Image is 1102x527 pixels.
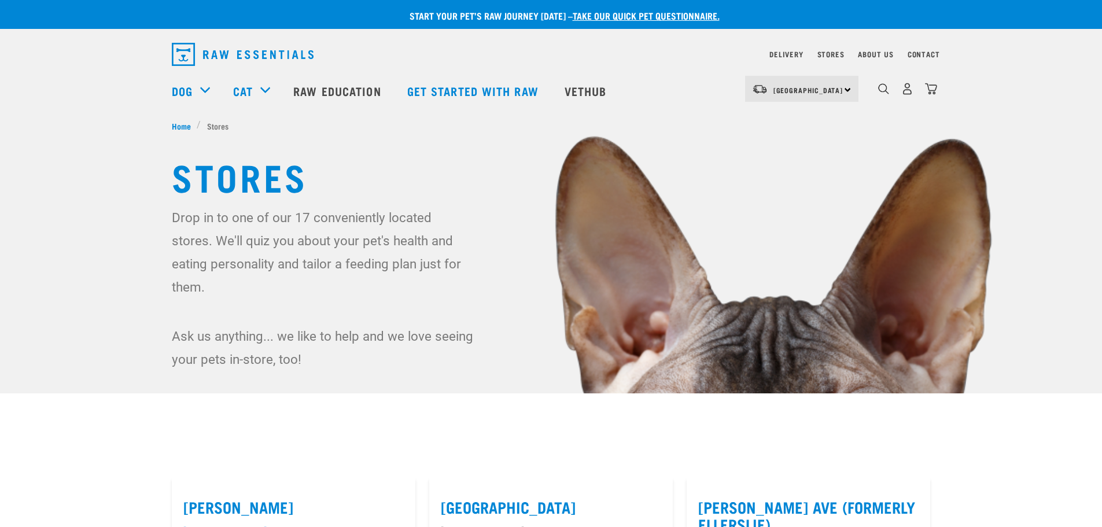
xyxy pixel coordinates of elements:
[858,52,893,56] a: About Us
[441,498,661,516] label: [GEOGRAPHIC_DATA]
[163,38,940,71] nav: dropdown navigation
[773,88,843,92] span: [GEOGRAPHIC_DATA]
[172,120,931,132] nav: breadcrumbs
[925,83,937,95] img: home-icon@2x.png
[172,120,197,132] a: Home
[908,52,940,56] a: Contact
[172,155,931,197] h1: Stores
[183,498,404,516] label: [PERSON_NAME]
[573,13,720,18] a: take our quick pet questionnaire.
[396,68,553,114] a: Get started with Raw
[172,325,476,371] p: Ask us anything... we like to help and we love seeing your pets in-store, too!
[553,68,621,114] a: Vethub
[282,68,395,114] a: Raw Education
[769,52,803,56] a: Delivery
[172,82,193,99] a: Dog
[817,52,845,56] a: Stores
[172,206,476,298] p: Drop in to one of our 17 conveniently located stores. We'll quiz you about your pet's health and ...
[233,82,253,99] a: Cat
[752,84,768,94] img: van-moving.png
[901,83,913,95] img: user.png
[172,43,314,66] img: Raw Essentials Logo
[878,83,889,94] img: home-icon-1@2x.png
[172,120,191,132] span: Home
